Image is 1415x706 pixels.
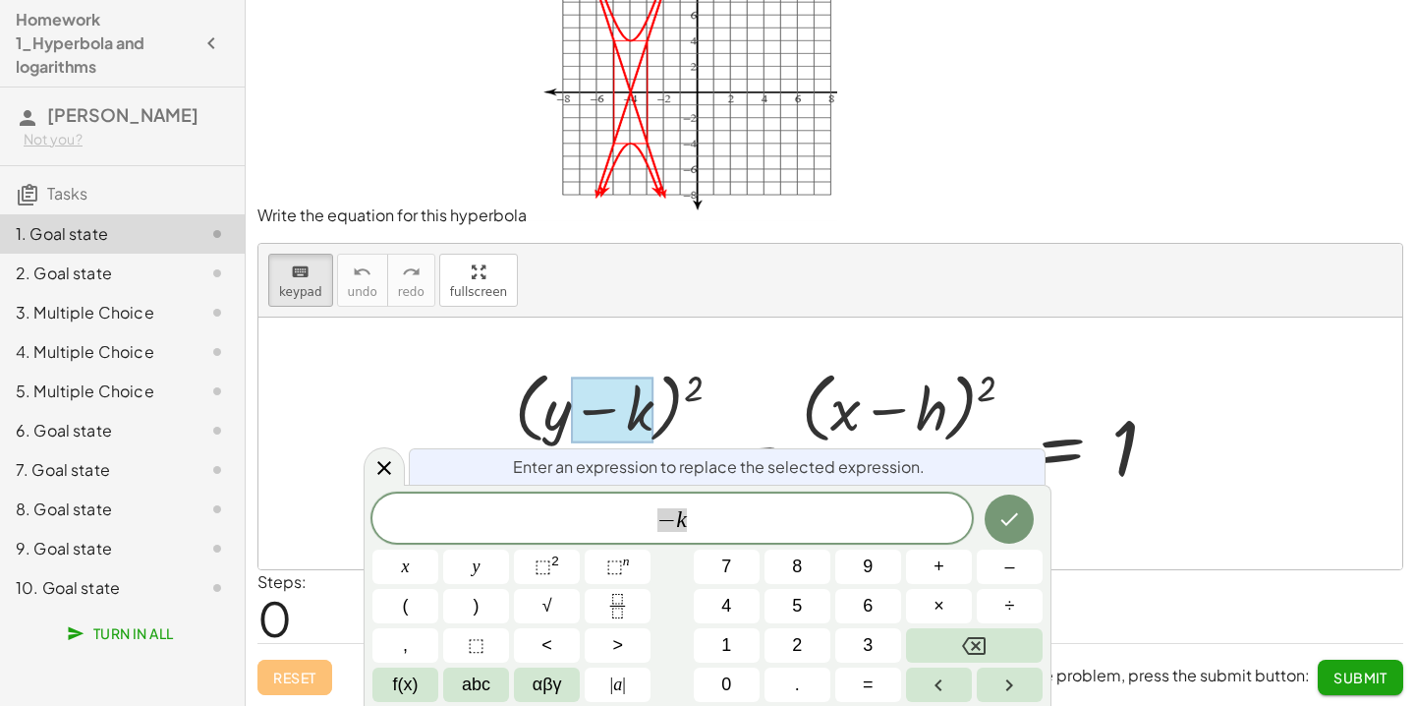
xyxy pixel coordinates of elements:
[764,589,830,623] button: 5
[623,554,630,568] sup: n
[443,589,509,623] button: )
[205,262,229,285] i: Task not started.
[387,254,435,307] button: redoredo
[764,628,830,663] button: 2
[694,668,760,702] button: 0
[863,632,873,659] span: 3
[439,254,518,307] button: fullscreen
[16,576,174,600] div: 10. Goal state
[443,628,509,663] button: Placeholder
[977,589,1043,623] button: Divide
[694,589,760,623] button: 4
[792,593,802,619] span: 5
[279,285,322,299] span: keypad
[205,301,229,324] i: Task not started.
[468,632,484,659] span: ⬚
[657,508,676,532] span: −
[474,593,480,619] span: )
[863,554,873,580] span: 9
[372,628,438,663] button: ,
[16,419,174,442] div: 6. Goal state
[337,254,388,307] button: undoundo
[764,668,830,702] button: .
[291,261,310,284] i: keyboard
[835,550,901,584] button: 9
[205,498,229,521] i: Task not started.
[610,675,614,694] span: |
[585,668,651,702] button: Absolute value
[402,261,421,284] i: redo
[721,593,731,619] span: 4
[47,183,87,204] span: Tasks
[514,589,580,623] button: Square root
[606,557,623,576] span: ⬚
[16,380,174,403] div: 5. Multiple Choice
[372,668,438,702] button: Functions
[934,593,944,619] span: ×
[1005,593,1015,619] span: ÷
[585,628,651,663] button: Greater than
[443,550,509,584] button: y
[205,537,229,560] i: Task not started.
[403,632,408,659] span: ,
[16,537,174,560] div: 9. Goal state
[585,589,651,623] button: Fraction
[16,498,174,521] div: 8. Goal state
[1004,554,1014,580] span: –
[372,589,438,623] button: (
[205,419,229,442] i: Task not started.
[257,588,292,648] span: 0
[514,628,580,663] button: Less than
[906,589,972,623] button: Times
[533,672,562,698] span: αβγ
[257,571,307,592] label: Steps:
[1318,660,1403,695] button: Submit
[16,340,174,364] div: 4. Multiple Choice
[764,550,830,584] button: 8
[462,672,490,698] span: abc
[16,301,174,324] div: 3. Multiple Choice
[372,550,438,584] button: x
[542,593,552,619] span: √
[829,665,1310,685] span: When you think you solved the problem, press the submit button:
[205,380,229,403] i: Task not started.
[622,675,626,694] span: |
[348,285,377,299] span: undo
[47,103,198,126] span: [PERSON_NAME]
[16,222,174,246] div: 1. Goal state
[835,668,901,702] button: Equals
[863,593,873,619] span: 6
[268,254,333,307] button: keyboardkeypad
[55,616,190,651] button: Turn In All
[934,554,944,580] span: +
[205,340,229,364] i: Task not started.
[393,672,419,698] span: f(x)
[985,495,1034,544] button: Done
[514,550,580,584] button: Squared
[694,550,760,584] button: 7
[353,261,371,284] i: undo
[721,632,731,659] span: 1
[792,554,802,580] span: 8
[1333,669,1387,686] span: Submit
[513,455,925,479] span: Enter an expression to replace the selected expression.
[443,668,509,702] button: Alphabet
[721,554,731,580] span: 7
[16,458,174,482] div: 7. Goal state
[514,668,580,702] button: Greek alphabet
[835,589,901,623] button: 6
[610,672,626,698] span: a
[906,668,972,702] button: Left arrow
[585,550,651,584] button: Superscript
[16,262,174,285] div: 2. Goal state
[205,222,229,246] i: Task not started.
[906,628,1043,663] button: Backspace
[535,557,551,576] span: ⬚
[835,628,901,663] button: 3
[473,554,481,580] span: y
[541,632,552,659] span: <
[906,550,972,584] button: Plus
[676,506,687,532] var: k
[977,550,1043,584] button: Minus
[792,632,802,659] span: 2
